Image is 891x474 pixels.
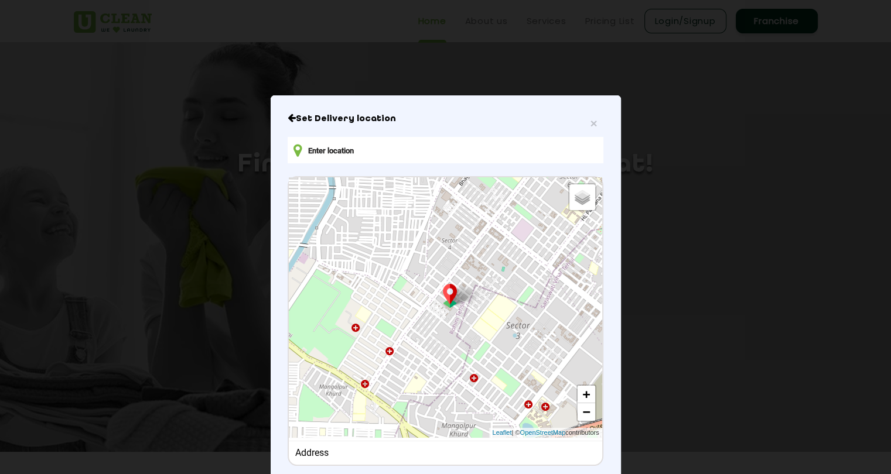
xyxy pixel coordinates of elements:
a: Leaflet [492,428,511,438]
input: Enter location [288,137,603,163]
div: | © contributors [489,428,602,438]
div: Address [295,447,596,458]
h6: Close [288,113,603,125]
button: Close [590,117,597,129]
a: Zoom out [578,403,595,421]
a: Zoom in [578,386,595,403]
span: × [590,116,597,130]
a: OpenStreetMap [520,428,565,438]
a: Layers [569,184,595,210]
